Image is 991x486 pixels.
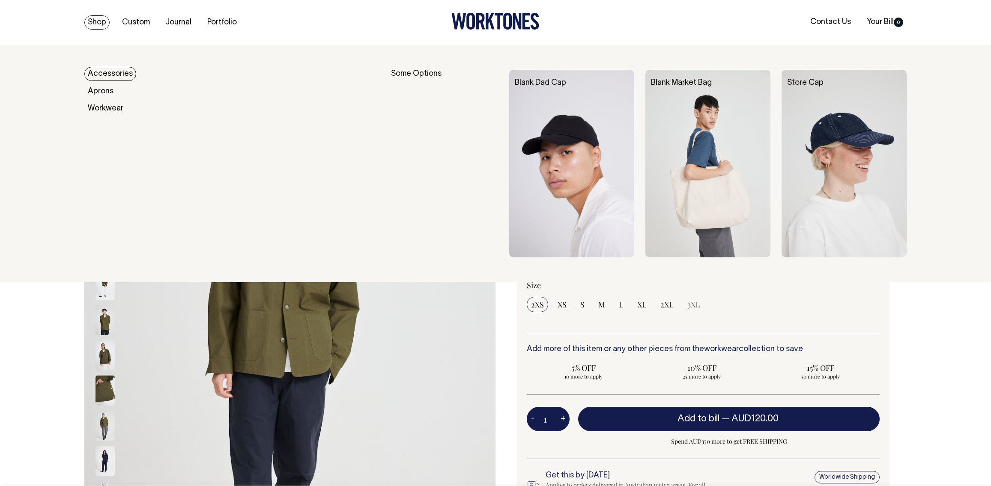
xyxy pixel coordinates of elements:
[645,70,770,257] img: Blank Market Bag
[615,297,628,312] input: L
[96,305,115,335] img: olive
[527,297,548,312] input: 2XS
[650,363,755,373] span: 10% OFF
[683,297,704,312] input: 3XL
[687,299,700,310] span: 3XL
[96,376,115,405] img: olive
[527,280,880,290] div: Size
[578,436,880,447] span: Spend AUD350 more to get FREE SHIPPING
[678,414,719,423] span: Add to bill
[515,79,566,86] a: Blank Dad Cap
[531,373,636,380] span: 10 more to apply
[656,297,678,312] input: 2XL
[782,70,907,257] img: Store Cap
[509,70,634,257] img: Blank Dad Cap
[807,15,854,29] a: Contact Us
[527,345,880,354] h6: Add more of this item or any other pieces from the collection to save
[96,270,115,300] img: olive
[768,373,873,380] span: 50 more to apply
[531,363,636,373] span: 5% OFF
[645,360,759,382] input: 10% OFF 25 more to apply
[787,79,824,86] a: Store Cap
[558,299,567,310] span: XS
[633,297,651,312] input: XL
[704,346,739,353] a: workwear
[731,414,779,423] span: AUD120.00
[546,471,719,480] h6: Get this by [DATE]
[84,101,127,116] a: Workwear
[580,299,585,310] span: S
[553,297,571,312] input: XS
[576,297,589,312] input: S
[84,67,136,81] a: Accessories
[84,15,110,30] a: Shop
[894,18,903,27] span: 0
[96,411,115,441] img: olive
[651,79,712,86] a: Blank Market Bag
[96,446,115,476] img: dark-navy
[204,15,240,30] a: Portfolio
[598,299,605,310] span: M
[594,297,609,312] input: M
[650,373,755,380] span: 25 more to apply
[768,363,873,373] span: 15% OFF
[619,299,624,310] span: L
[162,15,195,30] a: Journal
[391,70,498,257] div: Some Options
[764,360,877,382] input: 15% OFF 50 more to apply
[722,414,781,423] span: —
[660,299,674,310] span: 2XL
[527,360,640,382] input: 5% OFF 10 more to apply
[578,407,880,431] button: Add to bill —AUD120.00
[84,84,117,98] a: Aprons
[96,340,115,370] img: olive
[527,411,539,428] button: -
[863,15,907,29] a: Your Bill0
[531,299,544,310] span: 2XS
[556,411,570,428] button: +
[637,299,647,310] span: XL
[119,15,153,30] a: Custom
